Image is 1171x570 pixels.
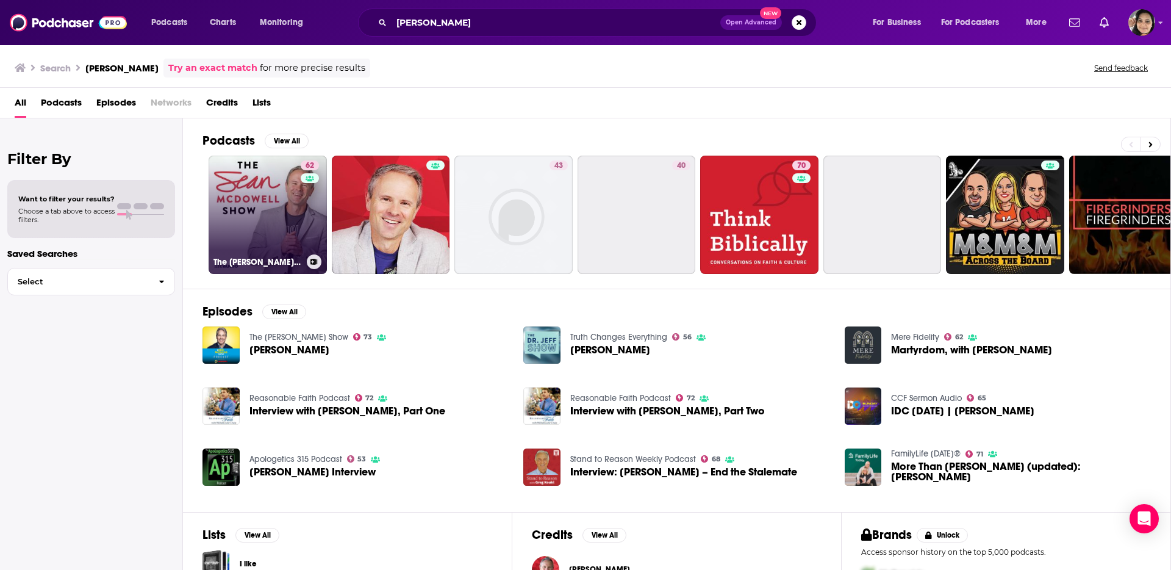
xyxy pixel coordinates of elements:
span: 72 [365,395,373,401]
img: Sean McDowell [202,326,240,364]
a: Truth Changes Everything [570,332,667,342]
a: Sean McDowell [249,345,329,355]
img: Interview with Sean McDowell, Part Two [523,388,560,425]
button: open menu [933,13,1017,32]
a: Episodes [96,93,136,118]
span: Martyrdom, with [PERSON_NAME] [891,345,1052,355]
span: Open Advanced [726,20,776,26]
a: 71 [965,450,983,458]
span: Monitoring [260,14,303,31]
span: [PERSON_NAME] Interview [249,467,376,477]
a: 43 [550,161,568,170]
button: View All [235,528,279,543]
p: Access sponsor history on the top 5,000 podcasts. [861,547,1151,557]
a: IDC Sunday | Sean McDowell [891,406,1034,416]
input: Search podcasts, credits, & more... [392,13,720,32]
span: 71 [976,452,983,457]
span: 40 [677,160,686,172]
a: 62 [301,161,319,170]
span: 65 [978,395,986,401]
span: 72 [687,395,695,401]
img: User Profile [1128,9,1155,36]
img: Interview with Sean McDowell, Part One [202,388,240,425]
a: 68 [701,455,720,463]
span: Interview: [PERSON_NAME] – End the Stalemate [570,467,797,477]
span: [PERSON_NAME] [249,345,329,355]
a: 43 [454,156,573,274]
h2: Brands [861,527,912,543]
a: ListsView All [202,527,279,543]
button: View All [265,134,309,148]
span: New [760,7,782,19]
img: Martyrdom, with Sean McDowell [845,326,882,364]
span: 73 [363,334,372,340]
a: CCF Sermon Audio [891,393,962,403]
span: Lists [252,93,271,118]
button: Open AdvancedNew [720,15,782,30]
h2: Filter By [7,150,175,168]
h3: The [PERSON_NAME] Show [213,257,302,267]
a: 65 [967,394,986,402]
a: Charts [202,13,243,32]
span: 70 [797,160,806,172]
a: Sean McDowell [570,345,650,355]
h2: Episodes [202,304,252,319]
img: Sean McDowell [523,326,560,364]
img: More Than A Carpenter (updated): Sean McDowell [845,449,882,486]
button: open menu [1017,13,1062,32]
h2: Credits [532,527,573,543]
button: Send feedback [1090,63,1151,73]
a: PodcastsView All [202,133,309,148]
h2: Lists [202,527,226,543]
span: Networks [151,93,192,118]
button: Select [7,268,175,295]
h2: Podcasts [202,133,255,148]
a: Show notifications dropdown [1095,12,1114,33]
h3: Search [40,62,71,74]
a: Apologetics 315 Podcast [249,454,342,464]
span: More Than [PERSON_NAME] (updated): [PERSON_NAME] [891,461,1151,482]
button: Unlock [917,528,969,543]
span: [PERSON_NAME] [570,345,650,355]
span: Podcasts [151,14,187,31]
a: CreditsView All [532,527,626,543]
span: For Business [873,14,921,31]
span: 62 [955,334,963,340]
a: IDC Sunday | Sean McDowell [845,388,882,425]
button: open menu [864,13,936,32]
button: open menu [143,13,203,32]
a: 70 [792,161,811,170]
a: Credits [206,93,238,118]
a: The Eric Metaxas Show [249,332,348,342]
div: Open Intercom Messenger [1130,504,1159,533]
img: Podchaser - Follow, Share and Rate Podcasts [10,11,127,34]
a: More Than A Carpenter (updated): Sean McDowell [891,461,1151,482]
span: Charts [210,14,236,31]
span: 56 [683,334,692,340]
span: Choose a tab above to access filters. [18,207,115,224]
a: All [15,93,26,118]
a: Try an exact match [168,61,257,75]
a: Sean McDowell Interview [202,449,240,486]
a: 62The [PERSON_NAME] Show [209,156,327,274]
a: 73 [353,333,373,341]
a: Reasonable Faith Podcast [570,393,671,403]
span: Interview with [PERSON_NAME], Part One [249,406,445,416]
button: Show profile menu [1128,9,1155,36]
div: Search podcasts, credits, & more... [370,9,828,37]
span: 43 [554,160,563,172]
img: Interview: Sean McDowell – End the Stalemate [523,449,560,486]
button: open menu [251,13,319,32]
a: Reasonable Faith Podcast [249,393,350,403]
a: Podcasts [41,93,82,118]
